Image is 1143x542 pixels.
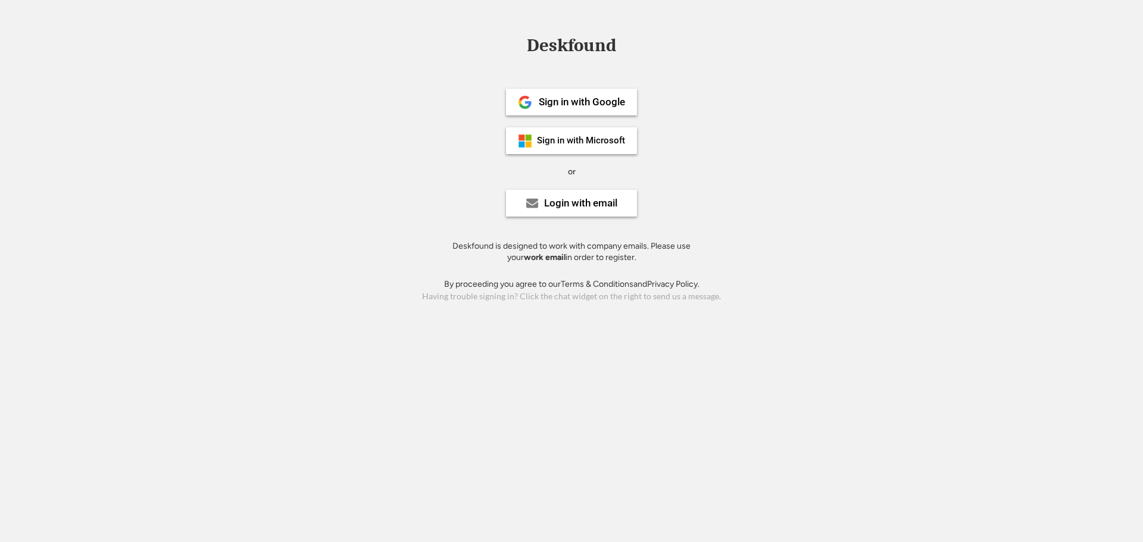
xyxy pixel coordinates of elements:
[518,134,532,148] img: ms-symbollockup_mssymbol_19.png
[561,279,633,289] a: Terms & Conditions
[524,252,566,262] strong: work email
[647,279,699,289] a: Privacy Policy.
[537,136,625,145] div: Sign in with Microsoft
[521,36,622,55] div: Deskfound
[544,198,617,208] div: Login with email
[539,97,625,107] div: Sign in with Google
[518,95,532,109] img: 1024px-Google__G__Logo.svg.png
[568,166,576,178] div: or
[444,278,699,290] div: By proceeding you agree to our and
[438,240,705,264] div: Deskfound is designed to work with company emails. Please use your in order to register.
